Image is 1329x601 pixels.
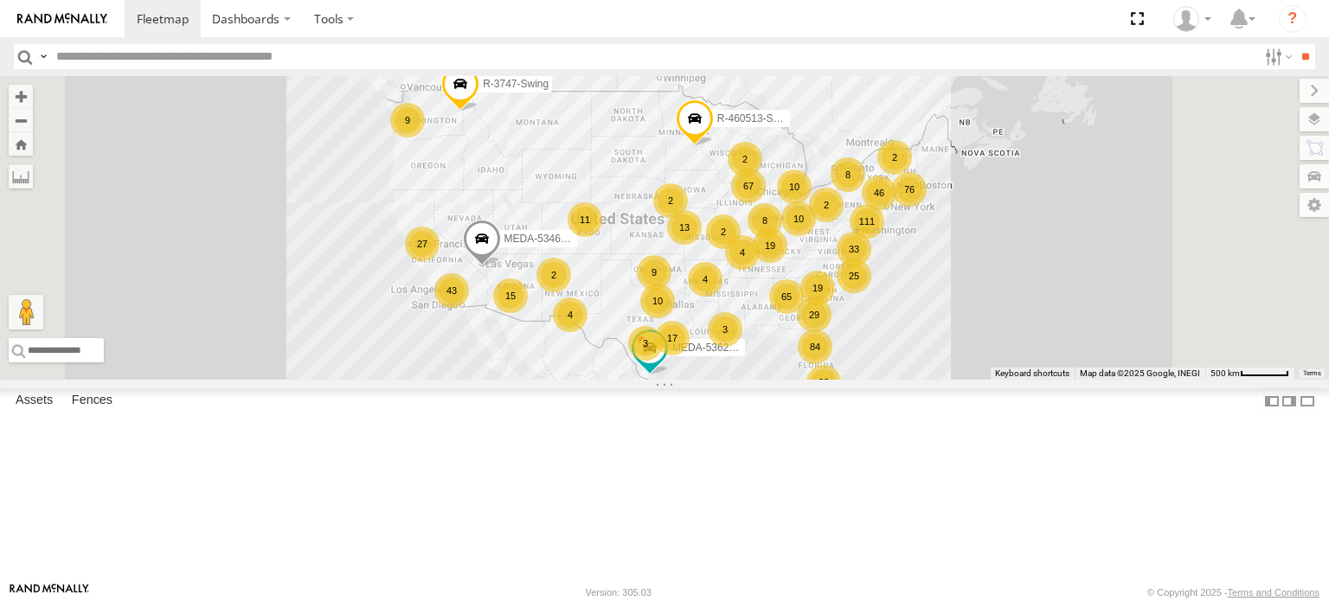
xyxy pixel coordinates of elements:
label: Search Query [36,44,50,69]
div: 4 [688,262,722,297]
div: 8 [748,203,782,238]
a: Terms [1303,370,1321,377]
label: Search Filter Options [1258,44,1295,69]
label: Fences [63,389,121,413]
button: Keyboard shortcuts [995,368,1069,380]
div: 65 [769,279,804,314]
div: 4 [553,297,587,332]
div: Jerry Constable [1167,6,1217,32]
div: 111 [850,204,884,239]
div: 23 [806,365,841,400]
div: 25 [837,259,871,293]
div: 2 [877,140,912,175]
span: R-460513-Swing [717,112,794,125]
div: 67 [731,169,766,203]
div: 43 [434,273,469,308]
div: 29 [797,297,831,332]
button: Zoom out [9,108,33,132]
label: Assets [7,389,61,413]
div: 10 [781,201,816,236]
div: 17 [655,321,690,355]
span: MEDA-534603-Roll [504,233,594,245]
div: 84 [798,329,832,364]
div: 13 [667,210,702,245]
button: Zoom Home [9,132,33,156]
div: 9 [390,103,425,137]
a: Terms and Conditions [1228,587,1319,598]
div: 8 [831,157,865,192]
div: 10 [777,169,812,204]
button: Map Scale: 500 km per 53 pixels [1205,368,1294,380]
div: 19 [753,228,787,263]
div: 76 [892,172,927,207]
a: Visit our Website [10,584,89,601]
div: 15 [493,278,528,313]
div: 3 [628,326,663,361]
div: 19 [800,271,835,305]
div: 2 [536,258,571,292]
label: Hide Summary Table [1299,388,1316,413]
div: 10 [640,284,675,318]
div: Version: 305.03 [586,587,652,598]
label: Dock Summary Table to the Left [1263,388,1281,413]
span: MEDA-536205-Roll [672,341,761,353]
div: 4 [725,235,760,270]
div: 2 [706,214,741,249]
div: 2 [809,188,844,222]
div: 3 [708,312,742,347]
div: 2 [728,142,762,176]
label: Dock Summary Table to the Right [1281,388,1298,413]
button: Drag Pegman onto the map to open Street View [9,295,43,329]
div: 27 [405,227,440,261]
i: ? [1279,5,1307,33]
div: 46 [862,176,896,210]
span: R-3747-Swing [483,77,549,89]
div: 33 [837,232,871,266]
div: 9 [637,255,671,290]
span: 500 km [1210,368,1240,378]
img: rand-logo.svg [17,13,107,25]
div: 2 [653,183,688,218]
label: Measure [9,164,33,189]
div: © Copyright 2025 - [1147,587,1319,598]
label: Map Settings [1300,193,1329,217]
div: 11 [568,202,602,237]
button: Zoom in [9,85,33,108]
span: Map data ©2025 Google, INEGI [1080,368,1200,378]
